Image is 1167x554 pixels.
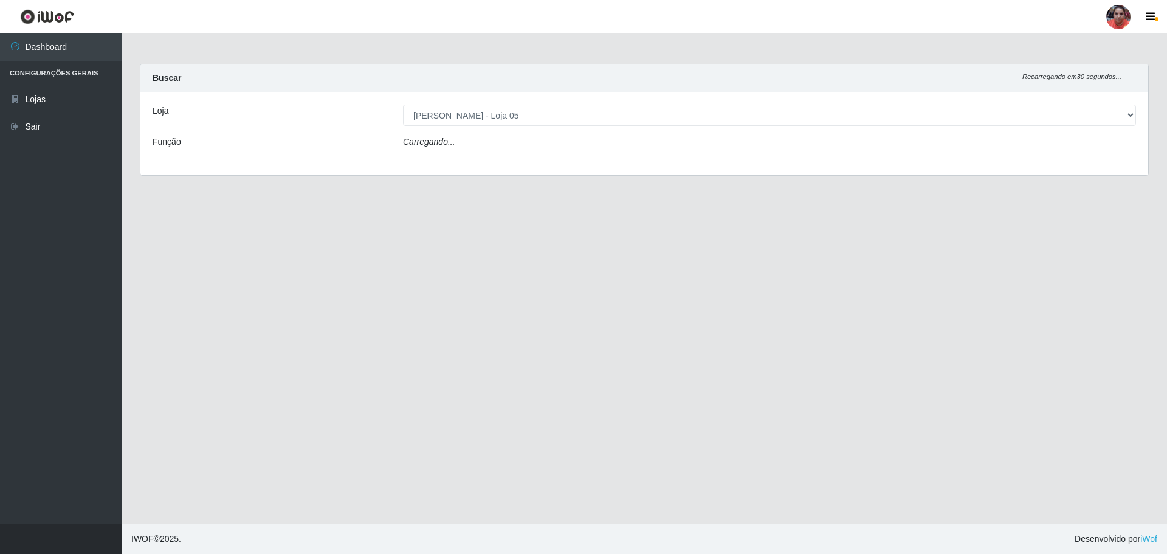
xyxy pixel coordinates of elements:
span: Desenvolvido por [1075,533,1157,545]
label: Função [153,136,181,148]
i: Recarregando em 30 segundos... [1022,73,1121,80]
a: iWof [1140,534,1157,544]
span: IWOF [131,534,154,544]
span: © 2025 . [131,533,181,545]
img: CoreUI Logo [20,9,74,24]
strong: Buscar [153,73,181,83]
i: Carregando... [403,137,455,147]
label: Loja [153,105,168,117]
